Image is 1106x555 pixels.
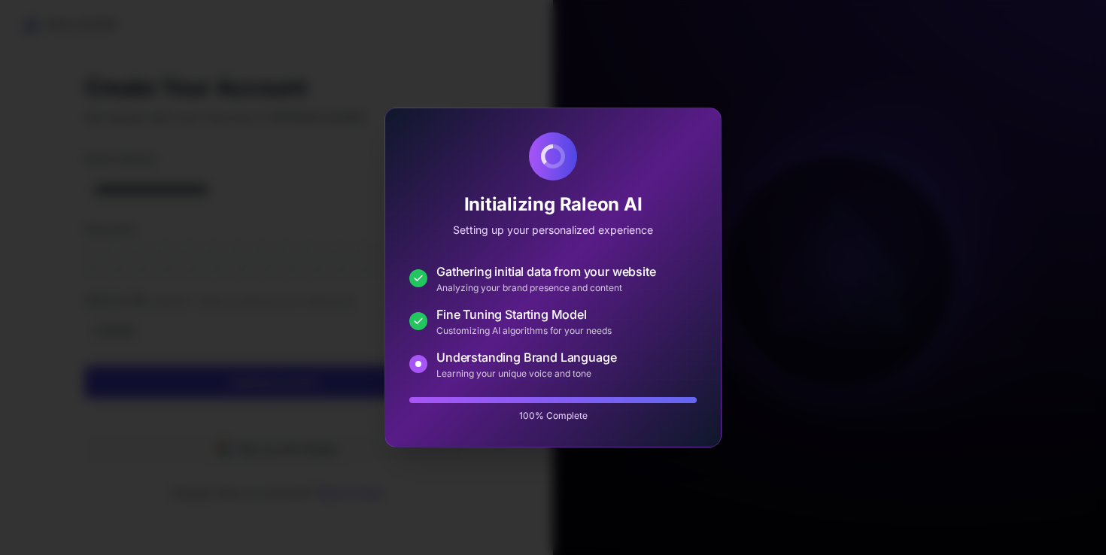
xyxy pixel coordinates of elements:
[436,348,697,366] p: Understanding Brand Language
[409,409,697,423] p: 100% Complete
[436,282,697,293] p: Analyzing your brand presence and content
[436,325,697,336] p: Customizing AI algorithms for your needs
[409,193,697,217] h2: Initializing Raleon AI
[436,305,697,323] p: Fine Tuning Starting Model
[436,262,697,281] p: Gathering initial data from your website
[409,222,697,238] p: Setting up your personalized experience
[436,368,697,379] p: Learning your unique voice and tone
